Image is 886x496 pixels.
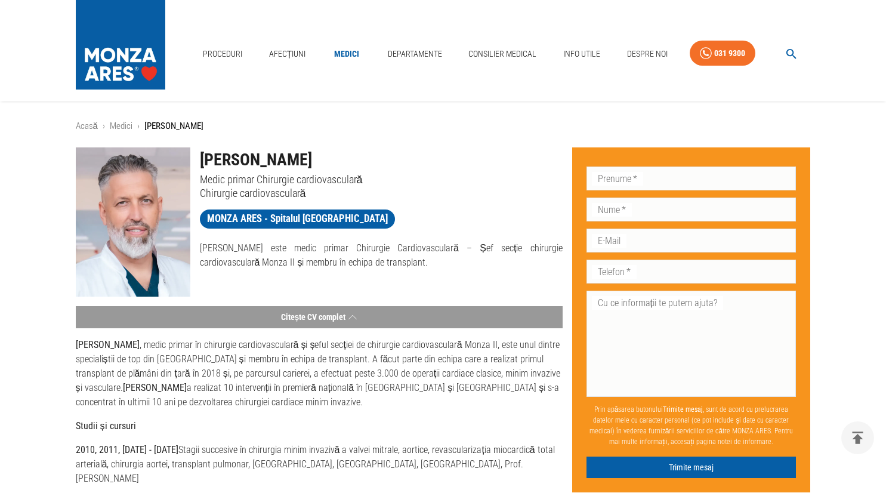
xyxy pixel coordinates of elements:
[76,338,563,409] p: , medic primar în chirurgie cardiovasculară și șeful secției de chirurgie cardiovasculară Monza I...
[198,42,247,66] a: Proceduri
[76,306,563,328] button: Citește CV complet
[586,457,797,479] button: Trimite mesaj
[103,119,105,133] li: ›
[76,119,811,133] nav: breadcrumb
[76,444,178,455] strong: 2010, 2011, [DATE] - [DATE]
[76,147,190,297] img: Dr. Stanislav Rurac
[663,405,703,414] b: Trimite mesaj
[622,42,672,66] a: Despre Noi
[200,147,563,172] h1: [PERSON_NAME]
[200,241,563,270] p: [PERSON_NAME] este medic primar Chirurgie Cardiovasculară – Șef secție chirurgie cardiovasculară ...
[144,119,203,133] p: [PERSON_NAME]
[110,121,132,131] a: Medici
[383,42,447,66] a: Departamente
[558,42,605,66] a: Info Utile
[264,42,311,66] a: Afecțiuni
[841,421,874,454] button: delete
[464,42,541,66] a: Consilier Medical
[690,41,755,66] a: 031 9300
[76,443,563,486] p: Stagii succesive în chirurgia minim invazivă a valvei mitrale, aortice, revascularizația miocardi...
[76,339,140,350] strong: [PERSON_NAME]
[328,42,366,66] a: Medici
[123,382,187,393] strong: [PERSON_NAME]
[76,420,136,432] strong: Studii și cursuri
[200,186,563,200] p: Chirurgie cardiovasculară
[200,172,563,186] p: Medic primar Chirurgie cardiovasculară
[586,399,797,452] p: Prin apăsarea butonului , sunt de acord cu prelucrarea datelor mele cu caracter personal (ce pot ...
[137,119,140,133] li: ›
[714,46,745,61] div: 031 9300
[200,211,395,226] span: MONZA ARES - Spitalul [GEOGRAPHIC_DATA]
[76,121,98,131] a: Acasă
[200,210,395,229] a: MONZA ARES - Spitalul [GEOGRAPHIC_DATA]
